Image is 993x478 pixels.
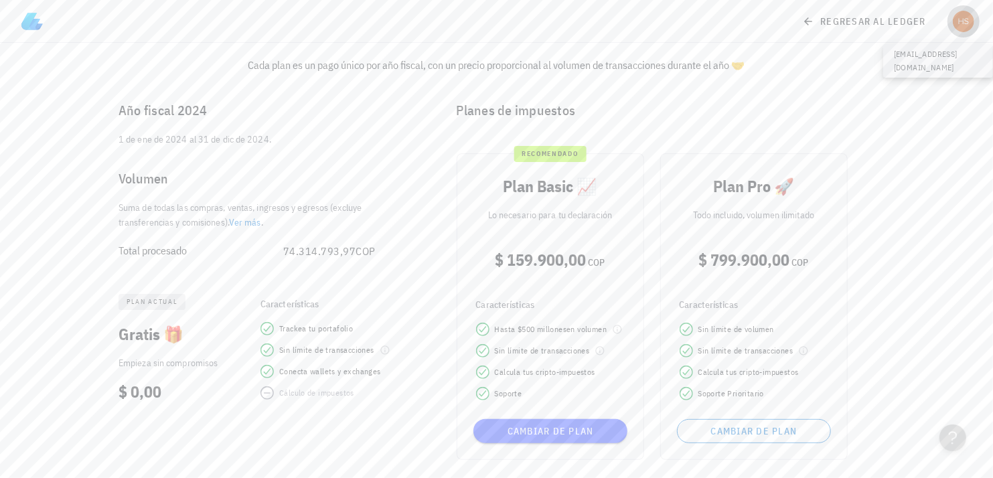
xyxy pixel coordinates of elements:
[672,208,836,222] p: Todo incluido, volumen ilimitado
[279,386,354,400] div: Cálculo de impuestos
[108,132,402,157] div: 1 de ene de 2024 al 31 de dic de 2024.
[791,256,808,268] span: COP
[698,323,774,336] span: Sin límite de volumen
[698,344,793,357] span: Sin límite de transacciones
[279,343,374,357] span: Sin límite de transacciones
[119,381,161,402] span: $ 0,00
[229,216,261,228] a: Ver más
[713,175,794,197] span: Plan Pro 🚀
[698,366,799,379] span: Calcula tus cripto-impuestos
[495,366,595,379] span: Calcula tus cripto-impuestos
[698,249,789,270] span: $ 799.900,00
[279,365,381,378] span: Conecta wallets y exchanges
[683,425,825,437] span: Cambiar de plan
[119,244,283,257] div: Total procesado
[698,387,765,400] span: Soporte Prioritario
[468,208,633,222] p: Lo necesario para tu declaración
[479,425,622,437] span: Cambiar de plan
[473,419,627,443] button: Cambiar de plan
[522,146,578,162] span: recomendado
[108,89,402,132] div: Año fiscal 2024
[279,322,353,335] span: Trackea tu portafolio
[677,419,831,443] button: Cambiar de plan
[21,11,43,32] img: LedgiFi
[119,355,242,370] p: Empieza sin compromisos
[805,15,926,27] span: regresar al ledger
[495,387,522,400] span: Soporte
[356,244,376,258] span: COP
[108,157,402,200] div: Volumen
[108,200,402,230] div: Suma de todas las compras, ventas, ingresos y egresos (excluye transferencias y comisiones). .
[495,323,607,336] span: Hasta $ en volumen
[446,89,886,132] div: Planes de impuestos
[522,324,566,334] span: 500 millones
[953,11,974,32] div: avatar
[100,49,893,81] div: Cada plan es un pago único por año fiscal, con un precio proporcional al volumen de transacciones...
[127,294,177,310] span: plan actual
[119,323,183,345] span: Gratis 🎁
[504,175,597,197] span: Plan Basic 📈
[495,249,586,270] span: $ 159.900,00
[283,244,356,258] span: 74.314.793,97
[794,9,937,33] a: regresar al ledger
[495,344,590,357] span: Sin límite de transacciones
[588,256,605,268] span: COP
